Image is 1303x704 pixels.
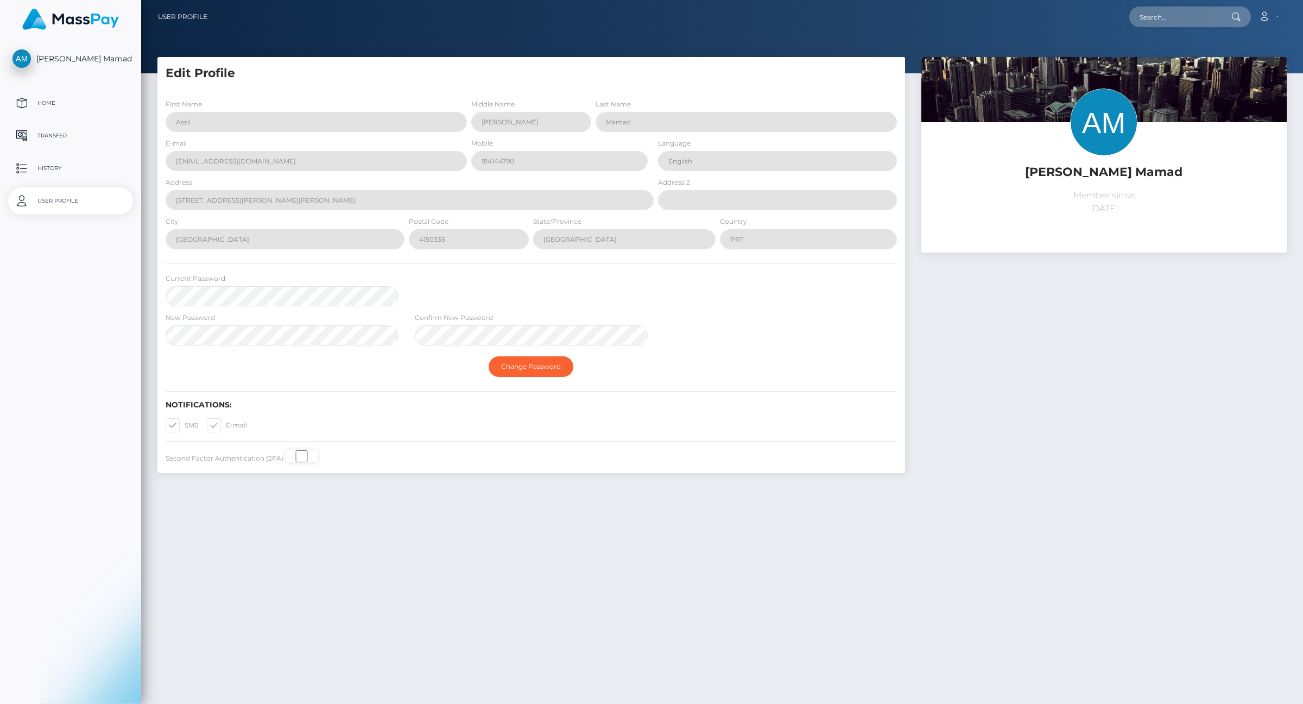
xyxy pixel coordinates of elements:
label: New Password [166,313,215,323]
label: State/Province [533,217,581,227]
label: Current Password [166,274,225,284]
label: SMS [166,418,198,432]
label: City [166,217,179,227]
label: Postal Code [409,217,448,227]
button: Change Password [489,356,573,377]
label: Confirm New Password [415,313,493,323]
h6: Notifications: [166,400,897,410]
label: Country [720,217,747,227]
h5: Edit Profile [166,65,897,82]
a: History [8,155,133,182]
img: ... [921,57,1287,301]
a: User Profile [8,187,133,215]
label: Middle Name [471,99,515,109]
label: First Name [166,99,202,109]
p: User Profile [12,193,129,209]
p: Transfer [12,128,129,144]
h5: [PERSON_NAME] Mamad [929,164,1279,181]
label: Last Name [596,99,631,109]
p: Home [12,95,129,111]
p: History [12,160,129,177]
label: Address 2 [658,178,690,187]
p: Member since [DATE] [929,189,1279,215]
label: Address [166,178,192,187]
label: Second Factor Authentication (2FA) [166,454,283,463]
label: E-mail [207,418,247,432]
a: Transfer [8,122,133,149]
a: Home [8,90,133,117]
input: Search... [1129,7,1231,27]
img: MassPay [22,9,119,30]
label: Mobile [471,139,493,148]
label: E-mail [166,139,187,148]
a: User Profile [158,5,207,28]
span: [PERSON_NAME] Mamad [8,54,133,64]
label: Language [658,139,691,148]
